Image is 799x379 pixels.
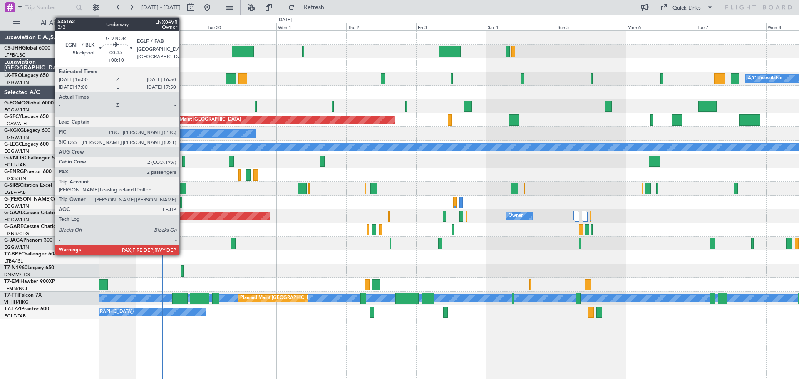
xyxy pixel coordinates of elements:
a: LGAV/ATH [4,121,27,127]
span: G-LEGC [4,142,22,147]
div: Thu 2 [346,23,416,30]
div: Tue 30 [206,23,276,30]
a: G-GARECessna Citation XLS+ [4,224,73,229]
div: Owner [509,210,523,222]
div: Sun 5 [556,23,626,30]
span: T7-FFI [4,293,19,298]
span: G-SIRS [4,183,20,188]
a: EGLF/FAB [4,313,26,319]
div: Tue 7 [696,23,766,30]
a: EGLF/FAB [4,162,26,168]
span: G-GARE [4,224,23,229]
span: LX-TRO [4,73,22,78]
a: G-VNORChallenger 650 [4,156,60,161]
span: CS-JHH [4,46,22,51]
div: Planned Maint [GEOGRAPHIC_DATA] [161,114,241,126]
a: EGLF/FAB [4,189,26,196]
span: G-JAGA [4,238,23,243]
span: T7-BRE [4,252,21,257]
span: G-ENRG [4,169,24,174]
a: T7-BREChallenger 604 [4,252,57,257]
a: DNMM/LOS [4,272,30,278]
a: EGSS/STN [4,176,26,182]
button: Refresh [284,1,334,14]
div: A/C Unavailable [748,72,782,85]
input: Trip Number [25,1,73,14]
a: EGGW/LTN [4,148,29,154]
div: Planned Maint [GEOGRAPHIC_DATA] ([GEOGRAPHIC_DATA]) [107,182,238,195]
a: EGGW/LTN [4,244,29,250]
a: T7-N1960Legacy 650 [4,265,54,270]
a: T7-FFIFalcon 7X [4,293,42,298]
a: VHHH/HKG [4,299,29,305]
span: G-[PERSON_NAME] [4,197,50,202]
a: LFPB/LBG [4,52,26,58]
span: G-VNOR [4,156,25,161]
a: EGGW/LTN [4,79,29,86]
div: Sat 4 [486,23,556,30]
span: T7-N1960 [4,265,27,270]
a: EGGW/LTN [4,107,29,113]
div: Quick Links [672,4,701,12]
a: G-KGKGLegacy 600 [4,128,50,133]
span: G-FOMO [4,101,25,106]
div: Sun 28 [66,23,136,30]
a: LFMN/NCE [4,285,29,292]
div: Mon 29 [136,23,206,30]
span: [DATE] - [DATE] [141,4,181,11]
span: T7-LZZI [4,307,21,312]
a: G-SIRSCitation Excel [4,183,52,188]
a: EGGW/LTN [4,217,29,223]
a: G-[PERSON_NAME]Cessna Citation XLS [4,197,97,202]
div: Mon 6 [626,23,696,30]
a: T7-EMIHawker 900XP [4,279,55,284]
span: G-SPCY [4,114,22,119]
a: EGNR/CEG [4,230,29,237]
span: G-GAAL [4,211,23,216]
a: G-ENRGPraetor 600 [4,169,52,174]
a: G-FOMOGlobal 6000 [4,101,54,106]
div: Fri 3 [416,23,486,30]
a: G-JAGAPhenom 300 [4,238,52,243]
a: T7-LZZIPraetor 600 [4,307,49,312]
a: CS-JHHGlobal 6000 [4,46,50,51]
a: LX-TROLegacy 650 [4,73,49,78]
span: T7-EMI [4,279,20,284]
div: Wed 1 [276,23,346,30]
span: All Aircraft [22,20,88,26]
a: G-LEGCLegacy 600 [4,142,49,147]
button: Quick Links [656,1,717,14]
span: G-KGKG [4,128,24,133]
button: All Aircraft [9,16,90,30]
a: LTBA/ISL [4,258,23,264]
span: Refresh [297,5,332,10]
a: EGGW/LTN [4,134,29,141]
div: Planned Maint [GEOGRAPHIC_DATA] ([GEOGRAPHIC_DATA]) [240,292,371,305]
a: EGGW/LTN [4,203,29,209]
a: G-GAALCessna Citation XLS+ [4,211,73,216]
a: G-SPCYLegacy 650 [4,114,49,119]
div: [DATE] [278,17,292,24]
div: [DATE] [101,17,115,24]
